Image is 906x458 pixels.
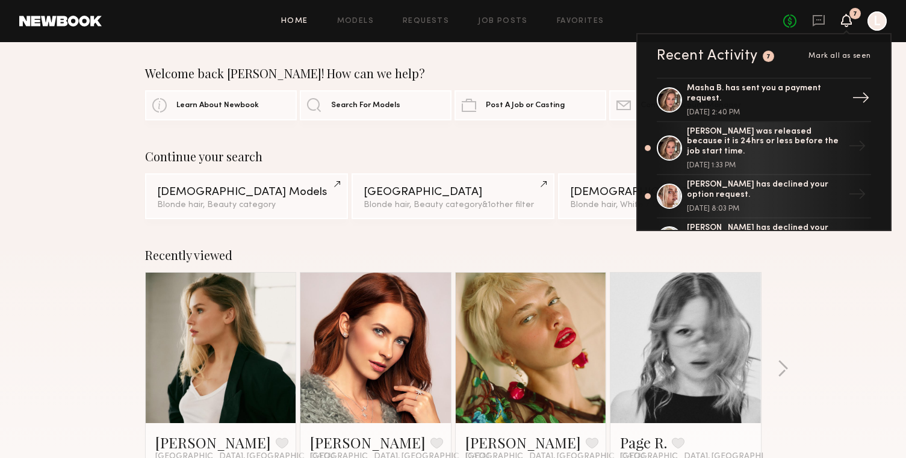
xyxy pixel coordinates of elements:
[403,17,449,25] a: Requests
[337,17,374,25] a: Models
[364,187,542,198] div: [GEOGRAPHIC_DATA]
[281,17,308,25] a: Home
[482,201,534,209] span: & 1 other filter
[766,54,771,60] div: 7
[145,173,348,219] a: [DEMOGRAPHIC_DATA] ModelsBlonde hair, Beauty category
[687,205,843,212] div: [DATE] 8:03 PM
[843,132,871,164] div: →
[310,433,426,452] a: [PERSON_NAME]
[847,84,875,116] div: →
[570,187,749,198] div: [DEMOGRAPHIC_DATA] Models
[145,90,297,120] a: Learn About Newbook
[331,102,400,110] span: Search For Models
[657,122,871,175] a: [PERSON_NAME] was released because it is 24hrs or less before the job start time.[DATE] 1:33 PM→
[300,90,451,120] a: Search For Models
[687,180,843,200] div: [PERSON_NAME] has declined your option request.
[853,11,857,17] div: 7
[558,173,761,219] a: [DEMOGRAPHIC_DATA] ModelsBlonde hair, White / Caucasian&1other filter
[557,17,604,25] a: Favorites
[620,433,667,452] a: Page R.
[176,102,259,110] span: Learn About Newbook
[145,149,762,164] div: Continue your search
[687,127,843,157] div: [PERSON_NAME] was released because it is 24hrs or less before the job start time.
[657,49,758,63] div: Recent Activity
[808,52,871,60] span: Mark all as seen
[687,84,843,104] div: Masha B. has sent you a payment request.
[657,218,871,262] a: [PERSON_NAME] has declined your option request.→
[486,102,565,110] span: Post A Job or Casting
[570,201,749,209] div: Blonde hair, White / Caucasian
[867,11,887,31] a: L
[155,433,271,452] a: [PERSON_NAME]
[157,187,336,198] div: [DEMOGRAPHIC_DATA] Models
[145,66,762,81] div: Welcome back [PERSON_NAME]! How can we help?
[687,223,843,244] div: [PERSON_NAME] has declined your option request.
[145,248,762,262] div: Recently viewed
[352,173,554,219] a: [GEOGRAPHIC_DATA]Blonde hair, Beauty category&1other filter
[843,223,871,255] div: →
[455,90,606,120] a: Post A Job or Casting
[465,433,581,452] a: [PERSON_NAME]
[364,201,542,209] div: Blonde hair, Beauty category
[609,90,761,120] a: Contact Account Manager
[657,78,871,122] a: Masha B. has sent you a payment request.[DATE] 2:40 PM→
[687,162,843,169] div: [DATE] 1:33 PM
[843,181,871,212] div: →
[157,201,336,209] div: Blonde hair, Beauty category
[478,17,528,25] a: Job Posts
[657,175,871,218] a: [PERSON_NAME] has declined your option request.[DATE] 8:03 PM→
[687,109,843,116] div: [DATE] 2:40 PM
